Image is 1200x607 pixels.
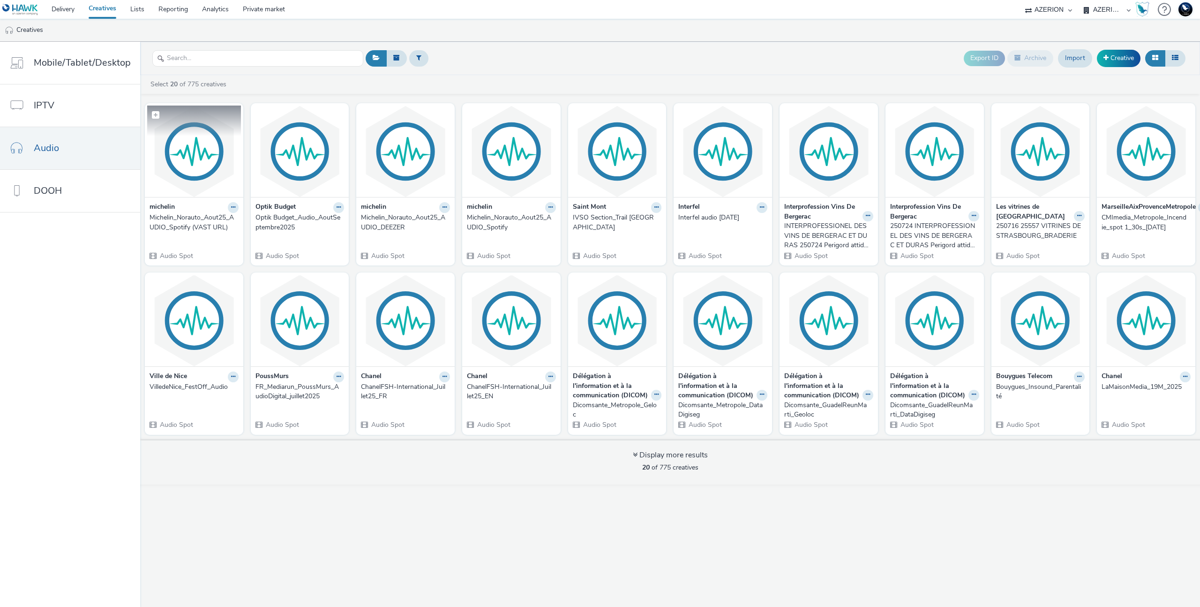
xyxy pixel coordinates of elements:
strong: michelin [467,202,492,213]
strong: Interfel [678,202,700,213]
span: IPTV [34,99,54,112]
strong: Optik Budget [255,202,296,213]
strong: michelin [150,202,175,213]
img: Dicomsante_GuadelReunMarti_Geoloc visual [782,275,876,366]
a: Michelin_Norauto_Aout25_AUDIO_Spotify [467,213,556,232]
strong: Chanel [361,372,382,382]
img: ChanelFSH-International_Juillet25_EN visual [465,275,558,366]
img: Hawk Academy [1135,2,1149,17]
div: Michelin_Norauto_Aout25_AUDIO_Spotify [467,213,552,232]
span: Audio Spot [1111,420,1145,429]
strong: Chanel [1102,372,1122,382]
span: Mobile/Tablet/Desktop [34,56,131,69]
span: Audio Spot [582,420,616,429]
img: Michelin_Norauto_Aout25_AUDIO_Spotify visual [465,106,558,197]
span: Audio Spot [159,420,193,429]
div: CMImedia_Metropole_Incendie_spot 1_30s_[DATE] [1102,213,1187,232]
img: 250724 INTERPROFESSIONEL DES VINS DE BERGERAC ET DURAS Perigord attidude.wav visual [888,106,982,197]
img: Optik Budget_Audio_AoutSeptembre2025 visual [253,106,347,197]
a: CMImedia_Metropole_Incendie_spot 1_30s_[DATE] [1102,213,1191,232]
img: 250716 25557 VITRINES DE STRASBOURG_BRADERIE visual [994,106,1087,197]
span: Audio Spot [794,251,828,260]
strong: MarseilleAixProvenceMetropole [1102,202,1196,213]
a: Dicomsante_GuadelReunMarti_Geoloc [784,401,873,420]
img: Bouygues_Insound_Parentalité visual [994,275,1087,366]
span: Audio Spot [688,251,722,260]
span: of 775 creatives [642,463,698,472]
span: Audio [34,141,59,155]
strong: Les vitrines de [GEOGRAPHIC_DATA] [996,202,1072,221]
button: Export ID [964,51,1005,66]
div: IVSO Section_Trail [GEOGRAPHIC_DATA] [573,213,658,232]
a: Interfel audio [DATE] [678,213,767,222]
span: Audio Spot [900,251,934,260]
span: Audio Spot [582,251,616,260]
span: Audio Spot [688,420,722,429]
div: Dicomsante_GuadelReunMarti_Geoloc [784,401,870,420]
img: ChanelFSH-International_Juillet25_FR visual [359,275,452,366]
a: 250724 INTERPROFESSIONEL DES VINS DE BERGERAC ET DURAS Perigord attidude.wav [890,221,979,250]
img: IVSO Section_Trail Saint Mont_Aout2025 visual [570,106,664,197]
a: INTERPROFESSIONEL DES VINS DE BERGERAC ET DURAS 250724 Perigord attidude [PERSON_NAME] [784,221,873,250]
div: INTERPROFESSIONEL DES VINS DE BERGERAC ET DURAS 250724 Perigord attidude [PERSON_NAME] [784,221,870,250]
strong: Interprofession Vins De Bergerac [890,202,966,221]
strong: 20 [170,80,178,89]
a: Import [1058,49,1092,67]
span: DOOH [34,184,62,197]
img: Dicomsante_GuadelReunMarti_DataDigiseg visual [888,275,982,366]
a: VilledeNice_FestOff_Audio [150,382,239,392]
img: Michelin_Norauto_Aout25_AUDIO_Spotify (VAST URL) visual [147,106,241,197]
a: ChanelFSH-International_Juillet25_FR [361,382,450,402]
div: 250724 INTERPROFESSIONEL DES VINS DE BERGERAC ET DURAS Perigord attidude.wav [890,221,975,250]
a: Hawk Academy [1135,2,1153,17]
strong: michelin [361,202,386,213]
strong: Délégation à l'information et à la communication (DICOM) [678,372,754,400]
button: Table [1165,50,1185,66]
button: Grid [1145,50,1165,66]
img: INTERPROFESSIONEL DES VINS DE BERGERAC ET DURAS 250724 Perigord attidude noto visual [782,106,876,197]
div: Optik Budget_Audio_AoutSeptembre2025 [255,213,341,232]
div: Interfel audio [DATE] [678,213,764,222]
span: Audio Spot [1005,420,1040,429]
a: Dicomsante_Metropole_Geloc [573,401,662,420]
strong: PoussMurs [255,372,289,382]
div: Dicomsante_GuadelReunMarti_DataDigiseg [890,401,975,420]
a: Michelin_Norauto_Aout25_AUDIO_Spotify (VAST URL) [150,213,239,232]
span: Audio Spot [1005,251,1040,260]
a: Dicomsante_Metropole_DataDigiseg [678,401,767,420]
div: LaMaisonMedia_19M_2025 [1102,382,1187,392]
span: Audio Spot [476,251,510,260]
span: Audio Spot [794,420,828,429]
span: Audio Spot [265,251,299,260]
a: Optik Budget_Audio_AoutSeptembre2025 [255,213,345,232]
img: Dicomsante_Metropole_Geloc visual [570,275,664,366]
div: Michelin_Norauto_Aout25_AUDIO_Spotify (VAST URL) [150,213,235,232]
div: Bouygues_Insound_Parentalité [996,382,1081,402]
a: Michelin_Norauto_Aout25_AUDIO_DEEZER [361,213,450,232]
a: LaMaisonMedia_19M_2025 [1102,382,1191,392]
span: Audio Spot [900,420,934,429]
img: LaMaisonMedia_19M_2025 visual [1099,275,1193,366]
span: Audio Spot [370,420,405,429]
img: Michelin_Norauto_Aout25_AUDIO_DEEZER visual [359,106,452,197]
div: FR_Mediarun_PoussMurs_AudioDigital_juillet2025 [255,382,341,402]
img: FR_Mediarun_PoussMurs_AudioDigital_juillet2025 visual [253,275,347,366]
img: Support Hawk [1178,2,1192,16]
a: IVSO Section_Trail [GEOGRAPHIC_DATA] [573,213,662,232]
img: CMImedia_Metropole_Incendie_spot 1_30s_11.07.2025 visual [1099,106,1193,197]
div: Michelin_Norauto_Aout25_AUDIO_DEEZER [361,213,446,232]
span: Audio Spot [265,420,299,429]
a: 250716 25557 VITRINES DE STRASBOURG_BRADERIE [996,221,1085,241]
div: Dicomsante_Metropole_DataDigiseg [678,401,764,420]
strong: Saint Mont [573,202,606,213]
a: Select of 775 creatives [150,80,230,89]
img: Interfel audio sept 2025 visual [676,106,770,197]
span: Audio Spot [370,251,405,260]
img: Dicomsante_Metropole_DataDigiseg visual [676,275,770,366]
strong: Délégation à l'information et à la communication (DICOM) [573,372,649,400]
div: 250716 25557 VITRINES DE STRASBOURG_BRADERIE [996,221,1081,241]
span: Audio Spot [476,420,510,429]
button: Archive [1007,50,1053,66]
strong: Interprofession Vins De Bergerac [784,202,860,221]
